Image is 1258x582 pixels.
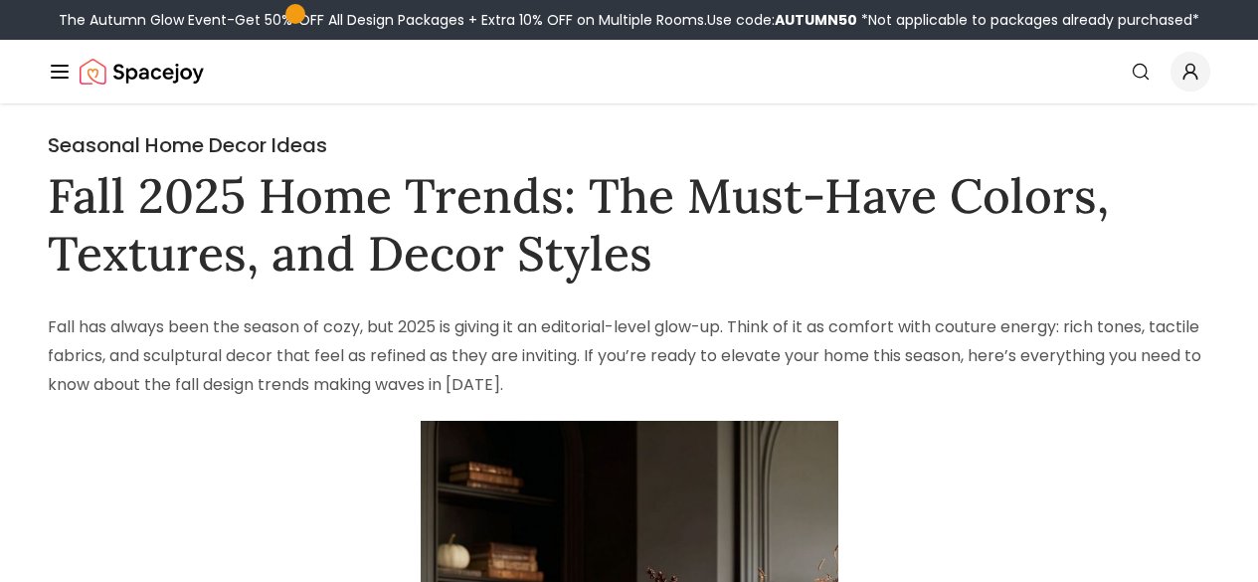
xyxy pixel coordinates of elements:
img: Spacejoy Logo [80,52,204,92]
b: AUTUMN50 [775,10,857,30]
a: Spacejoy [80,52,204,92]
div: The Autumn Glow Event-Get 50% OFF All Design Packages + Extra 10% OFF on Multiple Rooms. [59,10,1199,30]
span: *Not applicable to packages already purchased* [857,10,1199,30]
p: Fall has always been the season of cozy, but 2025 is giving it an editorial-level glow-up. Think ... [48,313,1210,399]
h2: Seasonal Home Decor Ideas [48,131,1210,159]
span: Use code: [707,10,857,30]
nav: Global [48,40,1210,103]
h1: Fall 2025 Home Trends: The Must-Have Colors, Textures, and Decor Styles [48,167,1210,282]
